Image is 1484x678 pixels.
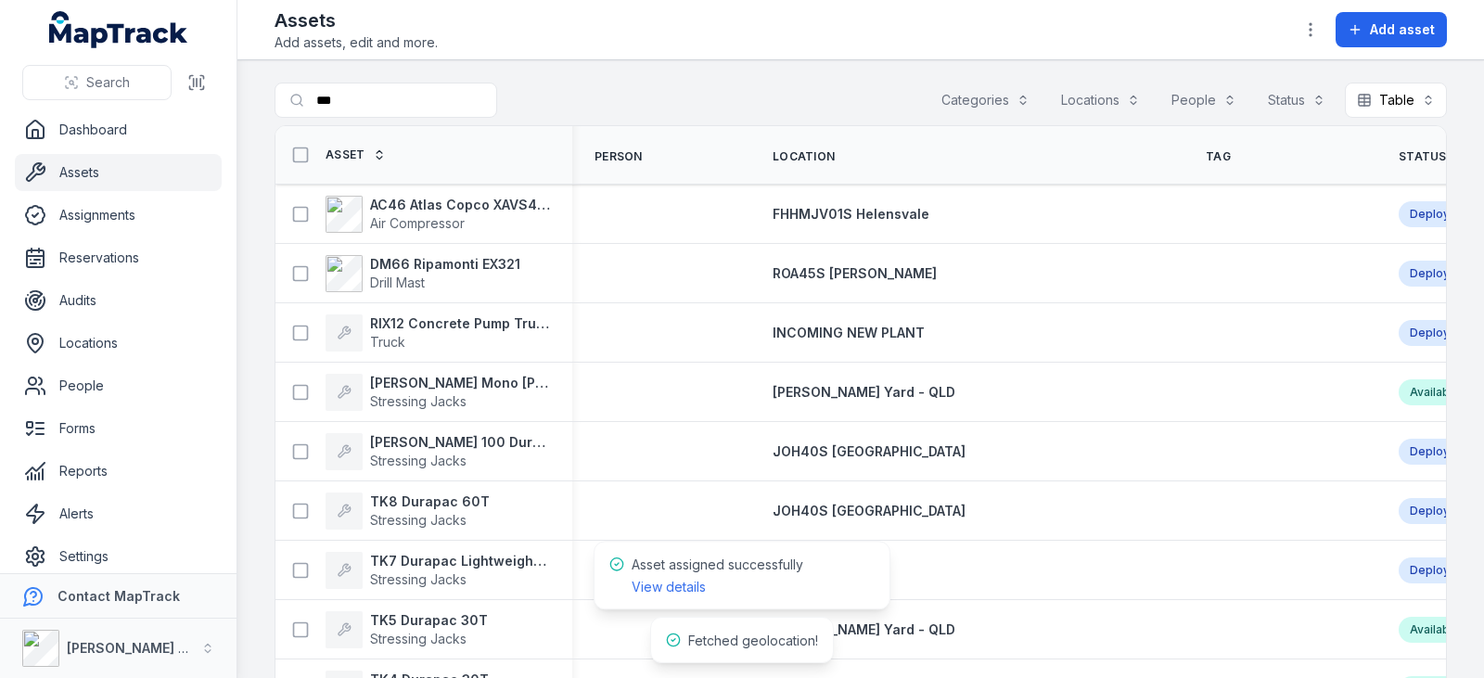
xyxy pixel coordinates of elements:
span: Fetched geolocation! [688,633,818,648]
a: Locations [15,325,222,362]
span: Add asset [1370,20,1435,39]
span: Location [773,149,835,164]
strong: AC46 Atlas Copco XAVS450 [370,196,550,214]
strong: [PERSON_NAME] Group [67,640,219,656]
a: DM66 Ripamonti EX321Drill Mast [326,255,520,292]
a: AC46 Atlas Copco XAVS450Air Compressor [326,196,550,233]
strong: TK7 Durapac Lightweight 100T [370,552,550,570]
span: Stressing Jacks [370,393,467,409]
button: Search [22,65,172,100]
span: JOH40S [GEOGRAPHIC_DATA] [773,503,966,518]
span: [PERSON_NAME] Yard - QLD [773,621,955,637]
span: Drill Mast [370,275,425,290]
a: TK5 Durapac 30TStressing Jacks [326,611,488,648]
span: FHHMJV01S Helensvale [773,206,929,222]
a: TK8 Durapac 60TStressing Jacks [326,493,490,530]
span: Add assets, edit and more. [275,33,438,52]
div: Deployed [1399,439,1476,465]
div: Deployed [1399,498,1476,524]
a: [PERSON_NAME] Yard - QLD [773,383,955,402]
div: Available [1399,617,1471,643]
div: Available [1399,379,1471,405]
a: JOH40S [GEOGRAPHIC_DATA] [773,502,966,520]
strong: [PERSON_NAME] Mono [PERSON_NAME] 25TN [370,374,550,392]
div: Deployed [1399,201,1476,227]
a: [PERSON_NAME] 100 Durapac 100TStressing Jacks [326,433,550,470]
a: Reports [15,453,222,490]
a: INCOMING NEW PLANT [773,324,925,342]
a: Forms [15,410,222,447]
a: Dashboard [15,111,222,148]
button: Status [1256,83,1337,118]
strong: Contact MapTrack [58,588,180,604]
a: FHHMJV01S Helensvale [773,205,929,224]
button: People [1159,83,1248,118]
a: JOH40S [GEOGRAPHIC_DATA] [773,442,966,461]
button: Categories [929,83,1042,118]
strong: TK5 Durapac 30T [370,611,488,630]
span: Stressing Jacks [370,631,467,646]
span: Stressing Jacks [370,571,467,587]
span: INCOMING NEW PLANT [773,325,925,340]
a: Audits [15,282,222,319]
h2: Assets [275,7,438,33]
span: Asset assigned successfully [632,556,803,595]
span: Status [1399,149,1447,164]
button: Table [1345,83,1447,118]
a: Status [1399,149,1467,164]
a: View details [632,578,706,596]
a: Alerts [15,495,222,532]
a: RIX12 Concrete Pump TruckTruck [326,314,550,352]
span: Truck [370,334,405,350]
span: [PERSON_NAME] Yard - QLD [773,384,955,400]
span: Asset [326,147,365,162]
a: Asset [326,147,386,162]
div: Deployed [1399,261,1476,287]
strong: TK8 Durapac 60T [370,493,490,511]
a: People [15,367,222,404]
strong: [PERSON_NAME] 100 Durapac 100T [370,433,550,452]
strong: DM66 Ripamonti EX321 [370,255,520,274]
button: Add asset [1336,12,1447,47]
span: ROA45S [PERSON_NAME] [773,265,937,281]
a: Settings [15,538,222,575]
a: ROA45S [PERSON_NAME] [773,264,937,283]
a: [PERSON_NAME] Mono [PERSON_NAME] 25TNStressing Jacks [326,374,550,411]
a: MapTrack [49,11,188,48]
div: Deployed [1399,557,1476,583]
a: Reservations [15,239,222,276]
a: Assets [15,154,222,191]
a: TK7 Durapac Lightweight 100TStressing Jacks [326,552,550,589]
div: Deployed [1399,320,1476,346]
button: Locations [1049,83,1152,118]
span: Person [595,149,643,164]
span: Tag [1206,149,1231,164]
span: JOH40S [GEOGRAPHIC_DATA] [773,443,966,459]
strong: RIX12 Concrete Pump Truck [370,314,550,333]
a: [PERSON_NAME] Yard - QLD [773,620,955,639]
a: Assignments [15,197,222,234]
span: Search [86,73,130,92]
span: Stressing Jacks [370,453,467,468]
span: Stressing Jacks [370,512,467,528]
span: Air Compressor [370,215,465,231]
